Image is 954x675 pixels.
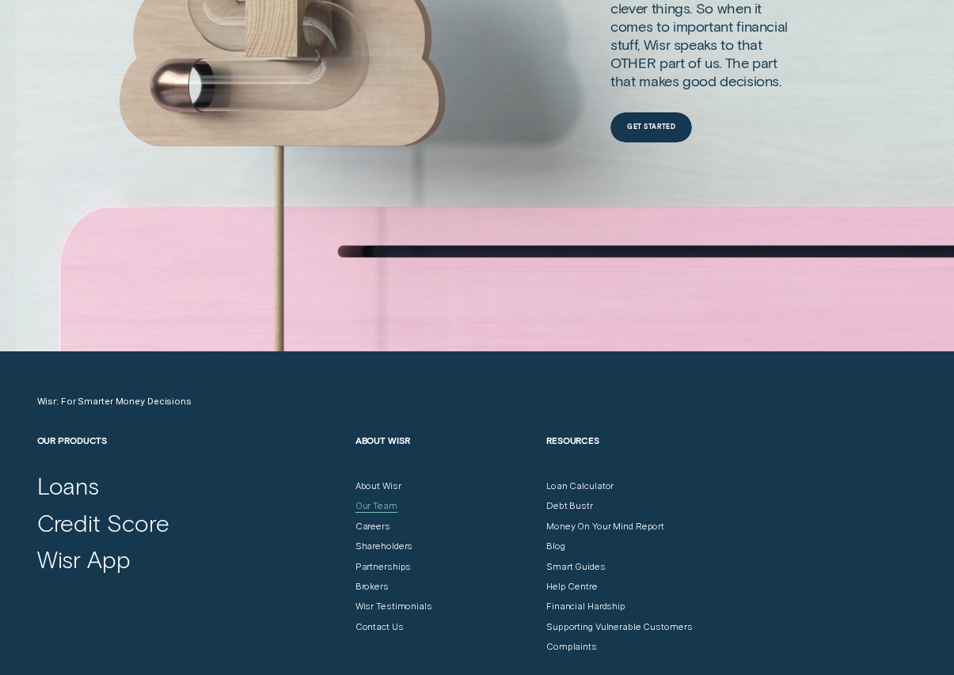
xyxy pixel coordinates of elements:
a: Our Team [355,500,397,511]
div: us. [705,54,721,72]
a: Smart Guides [546,561,606,572]
a: Money On Your Mind Report [546,521,664,532]
div: financial [736,17,788,36]
div: Wisr [644,36,671,54]
a: Debt Bustr [546,500,593,511]
div: important [673,17,733,36]
div: comes [610,17,652,36]
div: part [752,54,777,72]
a: Help Centre [546,581,598,592]
a: Wisr App [37,544,131,574]
div: The [725,54,749,72]
a: Loan Calculator [546,480,614,491]
a: Get Started [610,112,692,142]
h2: Resources [546,435,726,480]
a: Supporting Vulnerable Customers [546,621,693,632]
a: Loans [37,471,100,500]
a: Wisr: For Smarter Money Decisions [37,396,192,407]
div: of [688,54,701,72]
div: OTHER [610,54,656,72]
a: Shareholders [355,540,413,552]
a: Complaints [546,641,597,652]
div: good [682,72,716,90]
div: that [610,72,636,90]
a: Blog [546,540,565,552]
a: About Wisr [355,480,401,491]
a: Wisr Testimonials [355,601,432,612]
div: to [656,17,669,36]
div: decisions. [720,72,781,90]
a: Financial Hardship [546,601,625,612]
a: Brokers [355,581,389,592]
div: part [659,54,685,72]
a: Credit Score [37,508,169,537]
h2: Our Products [37,435,344,480]
a: Careers [355,521,390,532]
div: makes [639,72,678,90]
div: stuff, [610,36,640,54]
div: speaks [674,36,717,54]
h2: About Wisr [355,435,535,480]
div: that [737,36,762,54]
a: Contact Us [355,621,404,632]
a: Partnerships [355,561,412,572]
div: to [720,36,733,54]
